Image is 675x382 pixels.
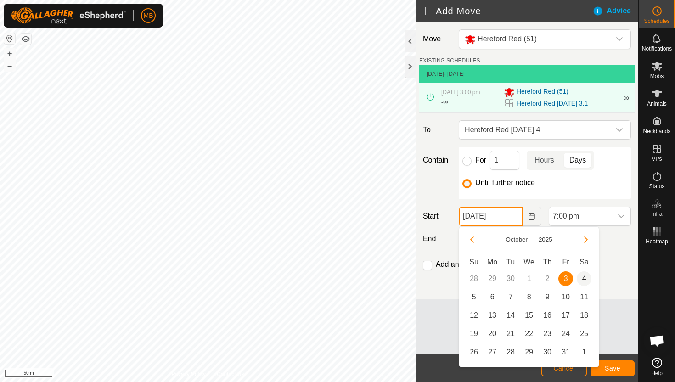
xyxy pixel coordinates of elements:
span: Notifications [642,46,672,51]
td: 3 [557,270,575,288]
button: Next Month [579,232,593,247]
td: 13 [483,306,501,325]
td: 11 [575,288,593,306]
button: Cancel [541,360,587,376]
td: 17 [557,306,575,325]
span: 12 [467,308,481,323]
div: dropdown trigger [610,121,629,139]
span: 3 [558,271,573,286]
button: Choose Year [535,234,556,245]
span: 24 [558,326,573,341]
a: Hereford Red [DATE] 3.1 [517,99,588,108]
label: Start [419,211,455,222]
td: 18 [575,306,593,325]
span: 27 [485,345,500,360]
span: 6 [485,290,500,304]
span: 16 [540,308,555,323]
label: For [475,157,486,164]
span: Hereford Red (51) [517,87,568,98]
button: Choose Date [523,207,541,226]
label: Until further notice [475,179,535,186]
td: 23 [538,325,557,343]
span: 30 [540,345,555,360]
td: 7 [501,288,520,306]
td: 15 [520,306,538,325]
span: Hours [534,155,554,166]
td: 6 [483,288,501,306]
span: 31 [558,345,573,360]
td: 21 [501,325,520,343]
span: 29 [522,345,536,360]
span: 5 [467,290,481,304]
td: 27 [483,343,501,361]
label: Add another scheduled move [436,261,531,268]
span: We [523,258,534,266]
a: Privacy Policy [171,370,206,378]
td: 24 [557,325,575,343]
span: Fr [562,258,569,266]
td: 26 [465,343,483,361]
span: 20 [485,326,500,341]
td: 30 [538,343,557,361]
span: [DATE] [427,71,444,77]
td: 1 [575,343,593,361]
span: 22 [522,326,536,341]
span: 19 [467,326,481,341]
span: [DATE] 3:00 pm [441,89,480,95]
button: Previous Month [465,232,479,247]
span: Animals [647,101,667,107]
span: 9 [540,290,555,304]
span: Hereford Red Saturday 4 [461,121,610,139]
td: 20 [483,325,501,343]
label: Contain [419,155,455,166]
img: Gallagher Logo [11,7,126,24]
div: - [441,96,448,107]
label: EXISTING SCHEDULES [419,56,480,65]
span: 4 [577,271,591,286]
td: 8 [520,288,538,306]
span: 1 [577,345,591,360]
span: Cancel [553,365,575,372]
span: Mobs [650,73,664,79]
td: 28 [501,343,520,361]
span: 8 [522,290,536,304]
button: + [4,48,15,59]
button: – [4,60,15,71]
td: 14 [501,306,520,325]
td: 22 [520,325,538,343]
td: 29 [520,343,538,361]
td: 16 [538,306,557,325]
td: 19 [465,325,483,343]
td: 25 [575,325,593,343]
span: Neckbands [643,129,670,134]
span: Status [649,184,664,189]
span: VPs [652,156,662,162]
span: Th [543,258,552,266]
div: Open chat [643,327,671,354]
td: 1 [520,270,538,288]
div: dropdown trigger [610,30,629,49]
h2: Add Move [421,6,592,17]
td: 30 [501,270,520,288]
span: 11 [577,290,591,304]
span: Hereford Red [461,30,610,49]
span: Mo [487,258,497,266]
span: Heatmap [646,239,668,244]
button: Map Layers [20,34,31,45]
span: MB [144,11,153,21]
span: ∞ [443,98,448,106]
span: 21 [503,326,518,341]
span: Help [651,371,663,376]
button: Reset Map [4,33,15,44]
span: 7 [503,290,518,304]
span: 23 [540,326,555,341]
span: Schedules [644,18,669,24]
span: ∞ [623,93,629,102]
span: Infra [651,211,662,217]
span: 25 [577,326,591,341]
span: 18 [577,308,591,323]
label: Move [419,29,455,49]
div: Choose Date [459,226,599,367]
span: 13 [485,308,500,323]
a: Contact Us [217,370,244,378]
